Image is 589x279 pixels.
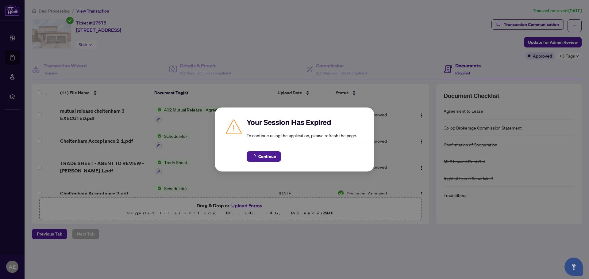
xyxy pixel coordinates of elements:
[564,258,583,276] button: Open asap
[258,152,276,161] span: Continue
[225,117,243,136] img: Caution icon
[247,117,364,127] h2: Your Session Has Expired
[251,154,256,159] span: loading
[247,117,364,162] div: To continue using the application, please refresh the page.
[247,151,281,162] button: Continue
